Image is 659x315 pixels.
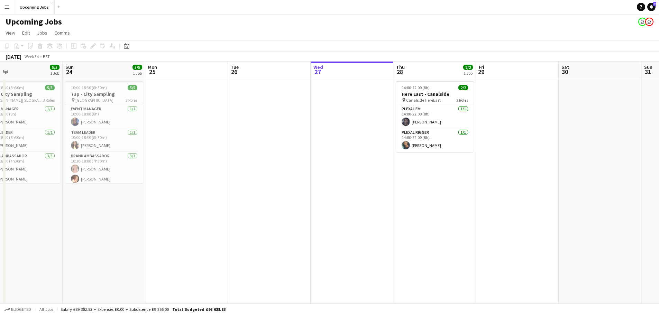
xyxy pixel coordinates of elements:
span: 5/5 [45,85,55,90]
span: 30 [560,68,569,76]
span: All jobs [38,307,55,312]
span: Budgeted [11,307,31,312]
span: 28 [395,68,405,76]
span: 5/5 [128,85,137,90]
span: 26 [230,68,239,76]
span: 3 Roles [126,98,137,103]
span: Wed [313,64,323,70]
span: Mon [148,64,157,70]
app-card-role: Brand Ambassador3/310:30-18:00 (7h30m)[PERSON_NAME][PERSON_NAME] [65,152,143,196]
a: View [3,28,18,37]
span: Jobs [37,30,47,36]
span: 5/5 [132,65,142,70]
span: 3 Roles [43,98,55,103]
app-card-role: Event Manager1/110:00-18:00 (8h)[PERSON_NAME] [65,105,143,129]
h1: Upcoming Jobs [6,17,62,27]
h3: Here East - Canalside [396,91,474,97]
span: Sat [561,64,569,70]
h3: 7Up - City Sampling [65,91,143,97]
span: 27 [312,68,323,76]
div: 1 Job [464,71,473,76]
span: View [6,30,15,36]
span: Edit [22,30,30,36]
span: 31 [643,68,652,76]
span: 2 [653,2,656,6]
app-user-avatar: Amy Williamson [638,18,647,26]
app-card-role: Plexal EM1/114:00-22:00 (8h)[PERSON_NAME] [396,105,474,129]
span: 2 Roles [456,98,468,103]
span: Fri [479,64,484,70]
span: 25 [147,68,157,76]
app-card-role: Team Leader1/110:00-18:30 (8h30m)[PERSON_NAME] [65,129,143,152]
span: 14:00-22:00 (8h) [402,85,430,90]
div: Salary £89 382.83 + Expenses £0.00 + Subsistence £9 256.00 = [61,307,226,312]
a: Comms [52,28,73,37]
span: Canalside HereEast [406,98,441,103]
span: [GEOGRAPHIC_DATA] [75,98,113,103]
app-user-avatar: Amy Williamson [645,18,653,26]
span: Tue [231,64,239,70]
span: Comms [54,30,70,36]
button: Budgeted [3,306,32,313]
app-card-role: Plexal Rigger1/114:00-22:00 (8h)[PERSON_NAME] [396,129,474,152]
a: Jobs [34,28,50,37]
app-job-card: 14:00-22:00 (8h)2/2Here East - Canalside Canalside HereEast2 RolesPlexal EM1/114:00-22:00 (8h)[PE... [396,81,474,152]
span: 10:00-18:30 (8h30m) [71,85,107,90]
div: 1 Job [50,71,59,76]
a: 2 [647,3,656,11]
span: 29 [478,68,484,76]
span: Sun [65,64,74,70]
button: Upcoming Jobs [14,0,55,14]
span: 5/5 [50,65,60,70]
span: 2/2 [463,65,473,70]
div: BST [43,54,50,59]
span: 24 [64,68,74,76]
span: Sun [644,64,652,70]
app-job-card: 10:00-18:30 (8h30m)5/57Up - City Sampling [GEOGRAPHIC_DATA]3 RolesEvent Manager1/110:00-18:00 (8h... [65,81,143,183]
span: 2/2 [458,85,468,90]
div: 1 Job [133,71,142,76]
div: [DATE] [6,53,21,60]
span: Total Budgeted £98 638.83 [172,307,226,312]
a: Edit [19,28,33,37]
span: Thu [396,64,405,70]
span: Week 34 [23,54,40,59]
